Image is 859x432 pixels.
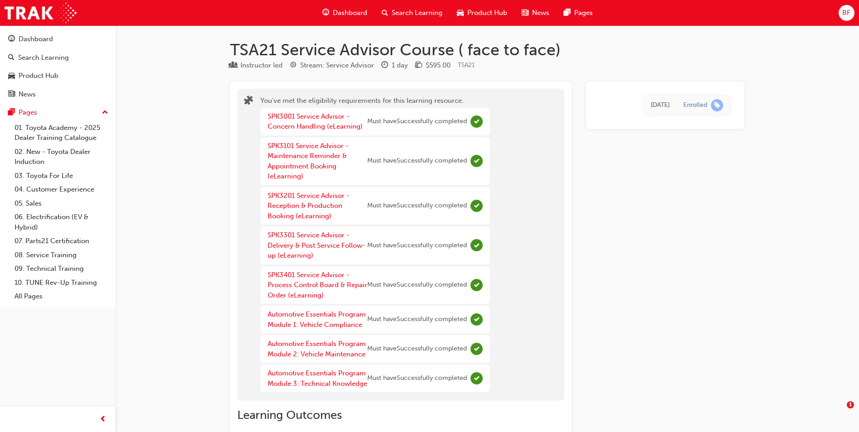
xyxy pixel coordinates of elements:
span: Complete [470,200,483,212]
div: Search Learning [18,53,69,63]
div: 1 day [392,60,408,71]
span: Dashboard [333,8,367,18]
span: money-icon [415,62,422,70]
span: car-icon [8,72,15,80]
button: Pages [4,104,112,121]
div: Duration [381,60,408,71]
div: News [19,89,36,100]
a: guage-iconDashboard [315,4,374,22]
span: BF [842,8,850,18]
span: Must have Successfully completed [367,201,467,211]
span: Must have Successfully completed [367,116,467,127]
button: DashboardSearch LearningProduct HubNews [4,29,112,104]
span: learningRecordVerb_ENROLL-icon [711,99,723,111]
span: Learning Outcomes [237,408,342,422]
a: 02. New - Toyota Dealer Induction [11,145,112,169]
span: Complete [470,115,483,128]
a: News [4,86,112,103]
div: Type [230,60,283,71]
a: All Pages [11,289,112,303]
div: Dashboard [19,34,53,44]
span: up-icon [102,107,108,119]
span: Complete [470,239,483,251]
div: You've met the eligibility requirements for this learning resource. [260,96,490,394]
span: Search Learning [392,8,442,18]
iframe: Intercom live chat [828,401,850,423]
span: Product Hub [467,8,507,18]
a: news-iconNews [514,4,557,22]
a: 09. Technical Training [11,262,112,276]
a: SPK3201 Service Advisor - Reception & Production Booking (eLearning) [268,192,350,220]
span: target-icon [290,62,297,70]
span: Complete [470,155,483,167]
div: Fri Sep 12 2025 12:12:57 GMT+1000 (Australian Eastern Standard Time) [651,100,670,110]
div: Instructor led [240,60,283,71]
span: News [532,8,549,18]
div: Enrolled [683,101,707,110]
a: 05. Sales [11,197,112,211]
span: Must have Successfully completed [367,344,467,354]
h1: TSA21 Service Advisor Course ( face to face) [230,40,744,60]
span: Complete [470,279,483,291]
span: Must have Successfully completed [367,240,467,251]
span: Must have Successfully completed [367,373,467,384]
span: search-icon [8,54,14,62]
span: guage-icon [8,35,15,43]
span: Pages [574,8,593,18]
a: 06. Electrification (EV & Hybrid) [11,210,112,234]
a: Product Hub [4,67,112,84]
a: Automotive Essentials Program Module 2: Vehicle Maintenance [268,340,366,358]
a: 01. Toyota Academy - 2025 Dealer Training Catalogue [11,121,112,145]
span: Complete [470,313,483,326]
span: Complete [470,343,483,355]
a: SPK3301 Service Advisor - Delivery & Post Service Follow-up (eLearning) [268,231,365,259]
span: prev-icon [100,414,106,425]
a: SPK3101 Service Advisor - Maintenance Reminder & Appointment Booking (eLearning) [268,142,349,181]
button: BF [839,5,854,21]
span: pages-icon [564,7,571,19]
a: search-iconSearch Learning [374,4,450,22]
a: Dashboard [4,31,112,48]
a: 03. Toyota For Life [11,169,112,183]
span: news-icon [522,7,528,19]
span: news-icon [8,91,15,99]
span: puzzle-icon [244,96,253,107]
span: pages-icon [8,109,15,117]
div: Pages [19,107,37,118]
span: Complete [470,372,483,384]
div: Stream [290,60,374,71]
div: $595.00 [426,60,451,71]
span: Learning resource code [458,61,475,69]
div: Stream: Service Advisor [300,60,374,71]
span: guage-icon [322,7,329,19]
a: SPK3401 Service Advisor - Process Control Board & Repair Order (eLearning) [268,271,367,299]
a: 07. Parts21 Certification [11,234,112,248]
span: 1 [847,401,854,408]
a: SPK3001 Service Advisor - Concern Handling (eLearning) [268,112,363,131]
span: car-icon [457,7,464,19]
a: 10. TUNE Rev-Up Training [11,276,112,290]
img: Trak [5,3,77,23]
a: Search Learning [4,49,112,66]
span: search-icon [382,7,388,19]
div: Price [415,60,451,71]
span: Must have Successfully completed [367,156,467,166]
a: Automotive Essentials Program Module 1: Vehicle Compliance [268,310,366,329]
span: Must have Successfully completed [367,314,467,325]
a: 08. Service Training [11,248,112,262]
span: clock-icon [381,62,388,70]
span: learningResourceType_INSTRUCTOR_LED-icon [230,62,237,70]
a: pages-iconPages [557,4,600,22]
div: Product Hub [19,71,58,81]
a: Automotive Essentials Program Module 3: Technical Knowledge [268,369,367,388]
a: car-iconProduct Hub [450,4,514,22]
span: Must have Successfully completed [367,280,467,290]
a: 04. Customer Experience [11,182,112,197]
